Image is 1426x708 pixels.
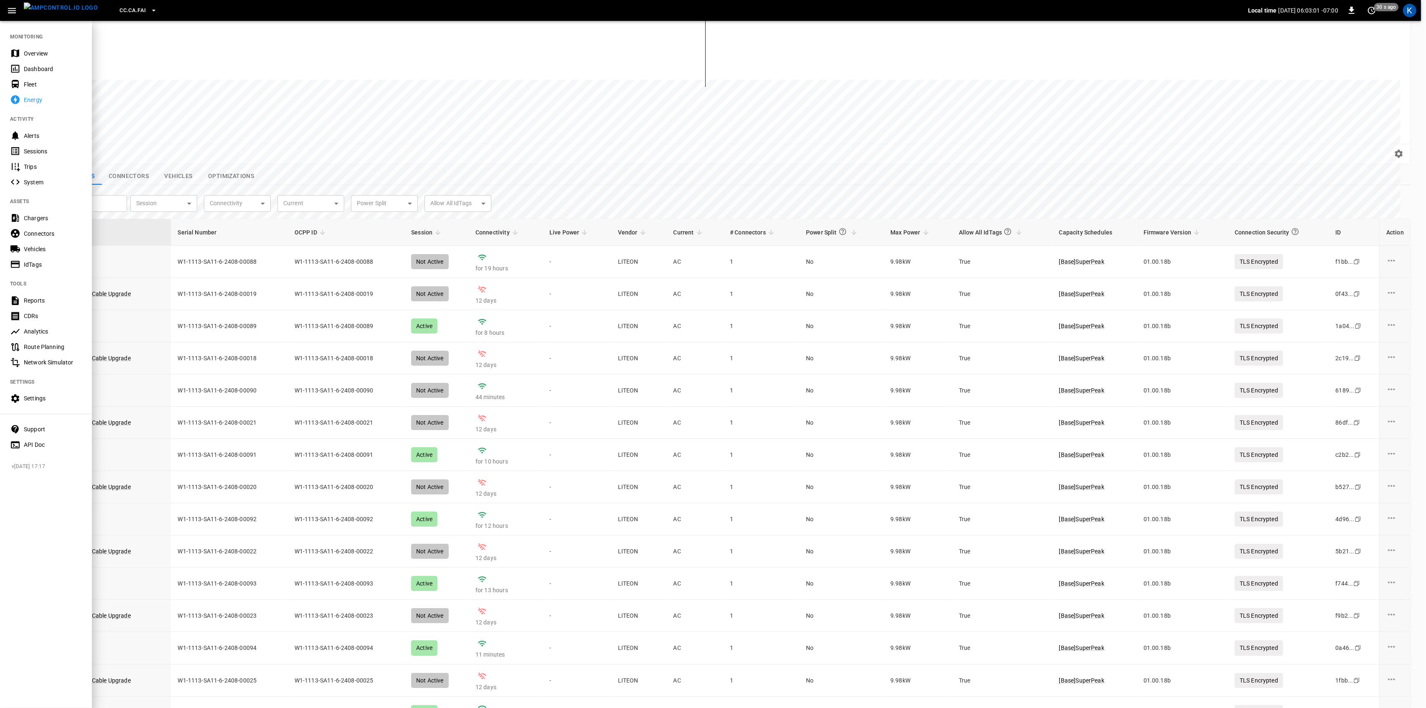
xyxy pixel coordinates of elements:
div: Overview [24,49,82,58]
div: Analytics [24,327,82,336]
span: v [DATE] 17:17 [12,463,85,471]
div: Route Planning [24,343,82,351]
div: Support [24,425,82,433]
div: IdTags [24,260,82,269]
p: Local time [1248,6,1277,15]
img: ampcontrol.io logo [24,3,98,13]
span: 30 s ago [1374,3,1399,11]
div: Connectors [24,229,82,238]
div: Alerts [24,132,82,140]
div: Trips [24,163,82,171]
div: CDRs [24,312,82,320]
div: Dashboard [24,65,82,73]
div: Network Simulator [24,358,82,367]
div: System [24,178,82,186]
div: Energy [24,96,82,104]
p: [DATE] 06:03:01 -07:00 [1279,6,1338,15]
div: Chargers [24,214,82,222]
button: set refresh interval [1365,4,1378,17]
div: API Doc [24,441,82,449]
span: CC.CA.FAI [119,6,146,15]
div: Settings [24,394,82,402]
div: Reports [24,296,82,305]
div: Fleet [24,80,82,89]
div: Sessions [24,147,82,155]
div: profile-icon [1403,4,1416,17]
div: Vehicles [24,245,82,253]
